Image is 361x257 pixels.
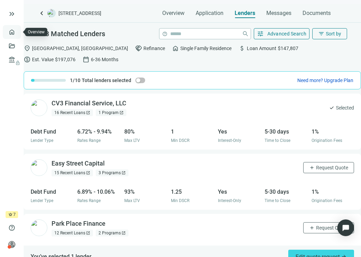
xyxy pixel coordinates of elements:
div: Debt Fund [31,187,73,196]
span: handshake [135,45,142,52]
div: 80% [124,127,167,136]
div: 6.72% - 9.94% [77,127,120,136]
img: 52b09785-51e1-4c5f-a8d5-50978b48ac90 [31,99,47,116]
span: Advanced Search [267,31,307,37]
span: Interest-Only [218,198,241,203]
div: 5-30 days [265,187,307,196]
div: Loan Amount [238,45,298,52]
div: Park Place Finance [52,219,105,228]
span: Origination Fees [312,198,342,203]
span: home [172,45,179,52]
div: 2 Programs [96,230,128,236]
div: 1% [312,127,354,136]
img: deal-logo [47,9,56,17]
button: addRequest Quote [303,222,354,233]
span: Sort by [326,31,341,37]
span: crown [8,212,13,217]
span: Max LTV [124,198,140,203]
span: help [162,31,167,37]
span: check [329,105,335,111]
span: location_on [24,45,31,52]
div: 1 [171,127,213,136]
span: Refinance [143,45,165,52]
span: Lender Type [31,138,53,143]
button: addRequest Quote [303,162,354,173]
span: Time to Close [265,138,290,143]
span: Request Quote [316,225,348,231]
span: $147,807 [278,45,298,52]
div: Open Intercom Messenger [337,219,354,236]
span: Time to Close [265,198,290,203]
span: Interest-Only [218,138,241,143]
span: 6-36 Months [91,56,118,63]
span: Total lenders selected [82,77,131,84]
span: 1/10 [70,77,80,84]
div: Yes [218,187,260,196]
button: filter_listSort by [312,28,347,39]
span: add [309,225,315,231]
span: 173 Matched Lenders [38,30,105,38]
div: 15 Recent Loans [52,169,93,176]
span: open_in_new [86,171,90,175]
span: Need more? Upgrade Plan [297,78,353,83]
span: open_in_new [86,231,90,235]
span: open_in_new [121,171,126,175]
span: tune [257,30,264,37]
button: Need more? Upgrade Plan [297,77,354,84]
div: 12 Recent Loans [52,230,93,236]
span: 7 [13,211,16,218]
span: Min DSCR [171,138,189,143]
span: Lenders [235,10,255,17]
span: [STREET_ADDRESS] [58,10,101,17]
img: 2d9bb8b5-0b38-4e42-ac10-cc299f0884e2 [31,159,47,176]
span: [GEOGRAPHIC_DATA], [GEOGRAPHIC_DATA] [32,45,128,52]
span: help [8,224,15,231]
span: open_in_new [86,111,90,115]
span: $197,076 [55,56,76,63]
span: Min DSCR [171,198,189,203]
span: Rates Range [77,138,101,143]
div: Easy Street Capital [52,159,105,168]
span: Application [196,10,223,17]
img: da0341a7-fc91-4e1f-a17f-3c8270aa71fc.png [31,219,47,236]
span: Max LTV [124,138,140,143]
span: Rates Range [77,198,101,203]
div: 16 Recent Loans [52,109,93,116]
div: 93% [124,187,167,196]
span: attach_money [238,45,245,52]
div: Yes [218,127,260,136]
span: add [309,165,315,170]
button: tuneAdvanced Search [254,28,310,39]
a: keyboard_arrow_left [38,9,46,17]
span: paid [24,56,31,63]
span: Origination Fees [312,138,342,143]
span: Overview [162,10,185,17]
span: filter_list [318,31,324,37]
span: open_in_new [119,111,124,115]
span: person [8,241,15,248]
span: Messages [266,10,291,16]
span: Documents [303,10,331,17]
button: keyboard_double_arrow_right [8,10,16,18]
div: 1.25 [171,187,213,196]
div: 1 Program [96,109,126,116]
span: Request Quote [316,165,348,170]
div: 6.89% - 10.06% [77,187,120,196]
div: CV3 Financial Service, LLC [52,99,126,108]
div: 3 Programs [96,169,128,176]
div: 1% [312,187,354,196]
div: Debt Fund [31,127,73,136]
div: Est. Value [24,56,76,63]
span: Selected [336,104,354,112]
span: calendar_today [83,56,89,63]
div: 5-30 days [265,127,307,136]
span: Single Family Residence [180,45,231,52]
span: open_in_new [121,231,126,235]
span: Lender Type [31,198,53,203]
